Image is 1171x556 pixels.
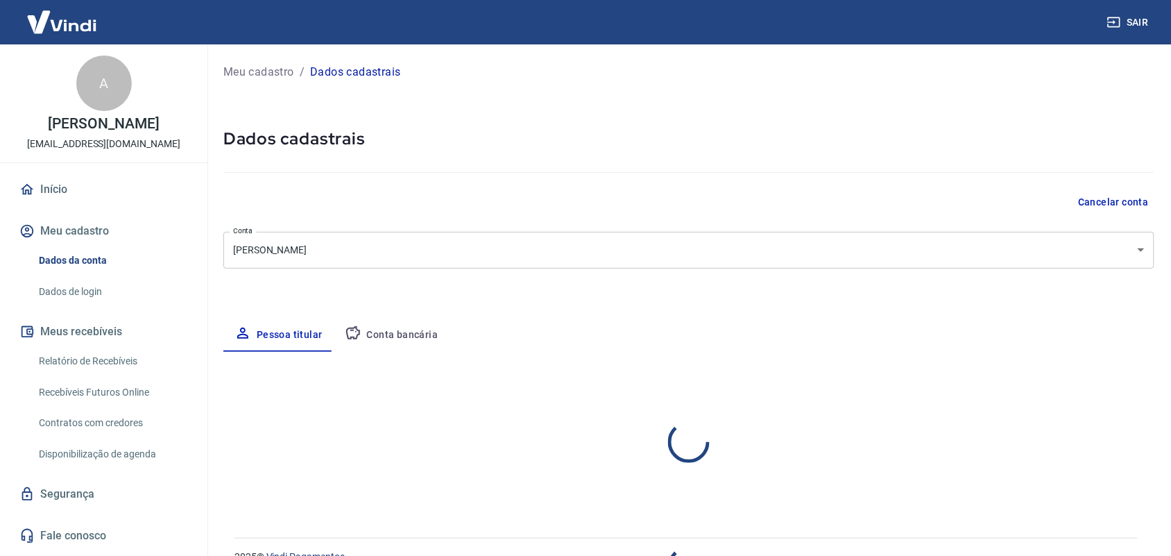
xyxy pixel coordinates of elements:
[33,409,191,437] a: Contratos com credores
[27,137,180,151] p: [EMAIL_ADDRESS][DOMAIN_NAME]
[310,64,400,81] p: Dados cadastrais
[1072,189,1154,215] button: Cancelar conta
[17,174,191,205] a: Início
[33,278,191,306] a: Dados de login
[223,232,1154,269] div: [PERSON_NAME]
[17,216,191,246] button: Meu cadastro
[17,1,107,43] img: Vindi
[223,64,294,81] a: Meu cadastro
[76,56,132,111] div: A
[33,246,191,275] a: Dados da conta
[48,117,159,131] p: [PERSON_NAME]
[223,128,1154,150] h5: Dados cadastrais
[233,226,253,236] label: Conta
[334,319,450,352] button: Conta bancária
[223,319,334,352] button: Pessoa titular
[33,347,191,376] a: Relatório de Recebíveis
[300,64,305,81] p: /
[17,317,191,347] button: Meus recebíveis
[33,440,191,469] a: Disponibilização de agenda
[17,479,191,509] a: Segurança
[17,521,191,551] a: Fale conosco
[33,378,191,407] a: Recebíveis Futuros Online
[1104,10,1154,35] button: Sair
